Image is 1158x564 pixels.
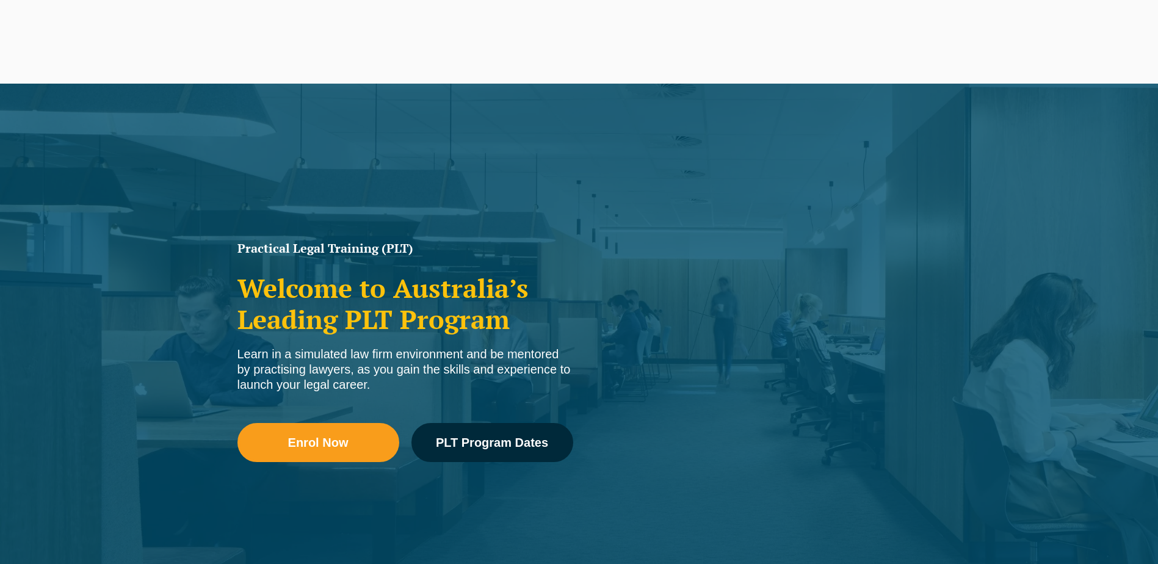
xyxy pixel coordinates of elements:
span: PLT Program Dates [436,436,548,449]
div: Learn in a simulated law firm environment and be mentored by practising lawyers, as you gain the ... [237,347,573,392]
h1: Practical Legal Training (PLT) [237,242,573,255]
span: Enrol Now [288,436,349,449]
a: Enrol Now [237,423,399,462]
a: PLT Program Dates [411,423,573,462]
h2: Welcome to Australia’s Leading PLT Program [237,273,573,334]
